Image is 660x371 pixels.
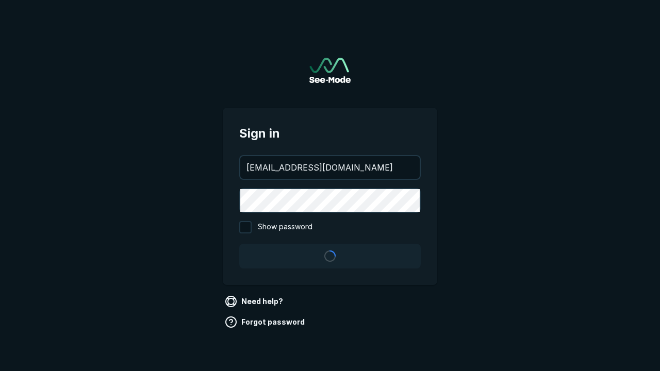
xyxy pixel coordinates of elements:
a: Go to sign in [309,58,351,83]
img: See-Mode Logo [309,58,351,83]
a: Forgot password [223,314,309,330]
input: your@email.com [240,156,420,179]
a: Need help? [223,293,287,310]
span: Sign in [239,124,421,143]
span: Show password [258,221,312,233]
